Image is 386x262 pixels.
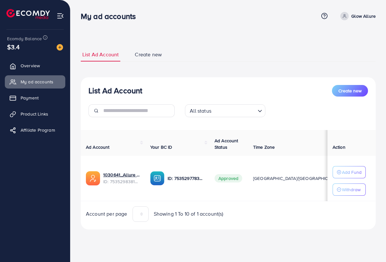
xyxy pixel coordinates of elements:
span: Create new [135,51,162,58]
p: ID: 7535297783423696897 [168,174,204,182]
span: Showing 1 To 10 of 1 account(s) [154,210,224,218]
a: Payment [5,91,65,104]
span: Account per page [86,210,127,218]
a: Affiliate Program [5,124,65,136]
a: Product Links [5,108,65,120]
span: Ad Account Status [215,137,238,150]
h3: My ad accounts [81,12,141,21]
span: Product Links [21,111,48,117]
button: Add Fund [333,166,366,178]
span: List Ad Account [82,51,119,58]
span: Affiliate Program [21,127,55,133]
div: <span class='underline'>1030641_Allure Jewelery_1754448386740</span></br>7535298381296517127 [103,172,140,185]
button: Withdraw [333,183,366,196]
iframe: Chat [359,233,381,257]
a: Glow Allure [338,12,376,20]
button: Create new [332,85,368,97]
img: logo [6,9,50,19]
span: My ad accounts [21,79,53,85]
span: Overview [21,62,40,69]
span: $3.4 [7,42,20,51]
input: Search for option [213,105,255,116]
p: Glow Allure [351,12,376,20]
span: Approved [215,174,242,182]
span: ID: 7535298381296517127 [103,178,140,185]
img: ic-ba-acc.ded83a64.svg [150,171,164,185]
p: Add Fund [342,168,362,176]
img: ic-ads-acc.e4c84228.svg [86,171,100,185]
a: My ad accounts [5,75,65,88]
span: Action [333,144,345,150]
span: Time Zone [253,144,275,150]
a: 1030641_Allure Jewelery_1754448386740 [103,172,140,178]
span: All status [188,106,213,116]
span: Create new [338,88,362,94]
span: [GEOGRAPHIC_DATA]/[GEOGRAPHIC_DATA] [253,175,343,182]
img: image [57,44,63,51]
span: Ad Account [86,144,110,150]
span: Your BC ID [150,144,172,150]
img: menu [57,12,64,20]
span: Ecomdy Balance [7,35,42,42]
h3: List Ad Account [88,86,142,95]
div: Search for option [185,104,265,117]
a: Overview [5,59,65,72]
p: Withdraw [342,186,361,193]
span: Payment [21,95,39,101]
